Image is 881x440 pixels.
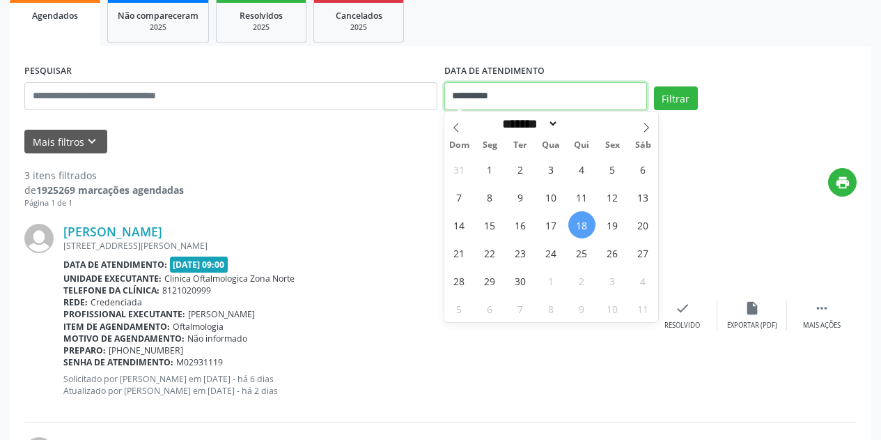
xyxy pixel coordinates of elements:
button: Filtrar [654,86,698,110]
span: Setembro 10, 2025 [538,183,565,211]
a: [PERSON_NAME] [63,224,162,239]
span: Não compareceram [118,10,198,22]
span: Outubro 8, 2025 [538,295,565,322]
span: Qui [566,141,597,150]
i: insert_drive_file [744,301,760,316]
span: Setembro 23, 2025 [507,239,534,266]
span: Oftalmologia [173,321,224,333]
span: Setembro 8, 2025 [476,183,504,211]
div: Exportar (PDF) [727,321,777,331]
span: Setembro 1, 2025 [476,155,504,183]
b: Item de agendamento: [63,321,170,333]
span: Ter [505,141,536,150]
span: Outubro 11, 2025 [630,295,657,322]
span: 8121020999 [162,285,211,296]
b: Preparo: [63,344,106,356]
b: Senha de atendimento: [63,356,173,368]
span: Setembro 12, 2025 [599,183,626,211]
span: Setembro 14, 2025 [446,211,473,238]
label: DATA DE ATENDIMENTO [444,61,545,82]
span: Sex [597,141,627,150]
span: Setembro 3, 2025 [538,155,565,183]
span: Seg [474,141,505,150]
span: Outubro 9, 2025 [568,295,595,322]
span: Setembro 11, 2025 [568,183,595,211]
b: Profissional executante: [63,308,185,320]
span: Setembro 9, 2025 [507,183,534,211]
span: Setembro 2, 2025 [507,155,534,183]
b: Data de atendimento: [63,259,167,271]
span: Setembro 22, 2025 [476,239,504,266]
b: Unidade executante: [63,273,162,285]
span: Outubro 4, 2025 [630,267,657,294]
div: 2025 [118,22,198,33]
div: de [24,183,184,197]
span: Sáb [627,141,658,150]
span: Setembro 25, 2025 [568,239,595,266]
span: Outubro 1, 2025 [538,267,565,294]
span: Setembro 27, 2025 [630,239,657,266]
span: Outubro 5, 2025 [446,295,473,322]
span: Setembro 18, 2025 [568,211,595,238]
span: Setembro 4, 2025 [568,155,595,183]
span: Outubro 7, 2025 [507,295,534,322]
img: img [24,224,54,253]
span: Qua [536,141,566,150]
span: Setembro 15, 2025 [476,211,504,238]
span: Setembro 6, 2025 [630,155,657,183]
span: M02931119 [176,356,223,368]
span: Setembro 20, 2025 [630,211,657,238]
button: Mais filtroskeyboard_arrow_down [24,130,107,154]
b: Rede: [63,296,88,308]
span: Resolvidos [240,10,283,22]
span: Outubro 6, 2025 [476,295,504,322]
span: Clinica Oftalmologica Zona Norte [164,273,295,285]
span: Setembro 26, 2025 [599,239,626,266]
span: Não informado [187,333,247,344]
span: [DATE] 09:00 [170,257,228,273]
p: Solicitado por [PERSON_NAME] em [DATE] - há 6 dias Atualizado por [PERSON_NAME] em [DATE] - há 2 ... [63,373,648,397]
span: Outubro 10, 2025 [599,295,626,322]
span: Setembro 21, 2025 [446,239,473,266]
span: [PERSON_NAME] [188,308,255,320]
span: Outubro 3, 2025 [599,267,626,294]
span: Setembro 13, 2025 [630,183,657,211]
b: Motivo de agendamento: [63,333,185,344]
strong: 1925269 marcações agendadas [36,183,184,197]
span: Setembro 19, 2025 [599,211,626,238]
span: Agendados [32,10,78,22]
span: Cancelados [336,10,382,22]
span: Setembro 17, 2025 [538,211,565,238]
span: Credenciada [91,296,142,308]
input: Year [559,116,605,131]
i: check [675,301,690,316]
b: Telefone da clínica: [63,285,159,296]
label: PESQUISAR [24,61,72,82]
div: 2025 [226,22,296,33]
span: Setembro 30, 2025 [507,267,534,294]
span: [PHONE_NUMBER] [109,344,183,356]
span: Dom [444,141,475,150]
span: Setembro 28, 2025 [446,267,473,294]
i:  [814,301,829,316]
span: Setembro 24, 2025 [538,239,565,266]
button: print [828,168,857,197]
div: Resolvido [664,321,700,331]
span: Agosto 31, 2025 [446,155,473,183]
select: Month [498,116,559,131]
span: Outubro 2, 2025 [568,267,595,294]
i: keyboard_arrow_down [84,134,100,149]
span: Setembro 29, 2025 [476,267,504,294]
i: print [835,175,850,190]
div: Mais ações [803,321,841,331]
div: 3 itens filtrados [24,168,184,183]
span: Setembro 5, 2025 [599,155,626,183]
div: Página 1 de 1 [24,197,184,209]
div: 2025 [324,22,393,33]
div: [STREET_ADDRESS][PERSON_NAME] [63,240,648,252]
span: Setembro 7, 2025 [446,183,473,211]
span: Setembro 16, 2025 [507,211,534,238]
